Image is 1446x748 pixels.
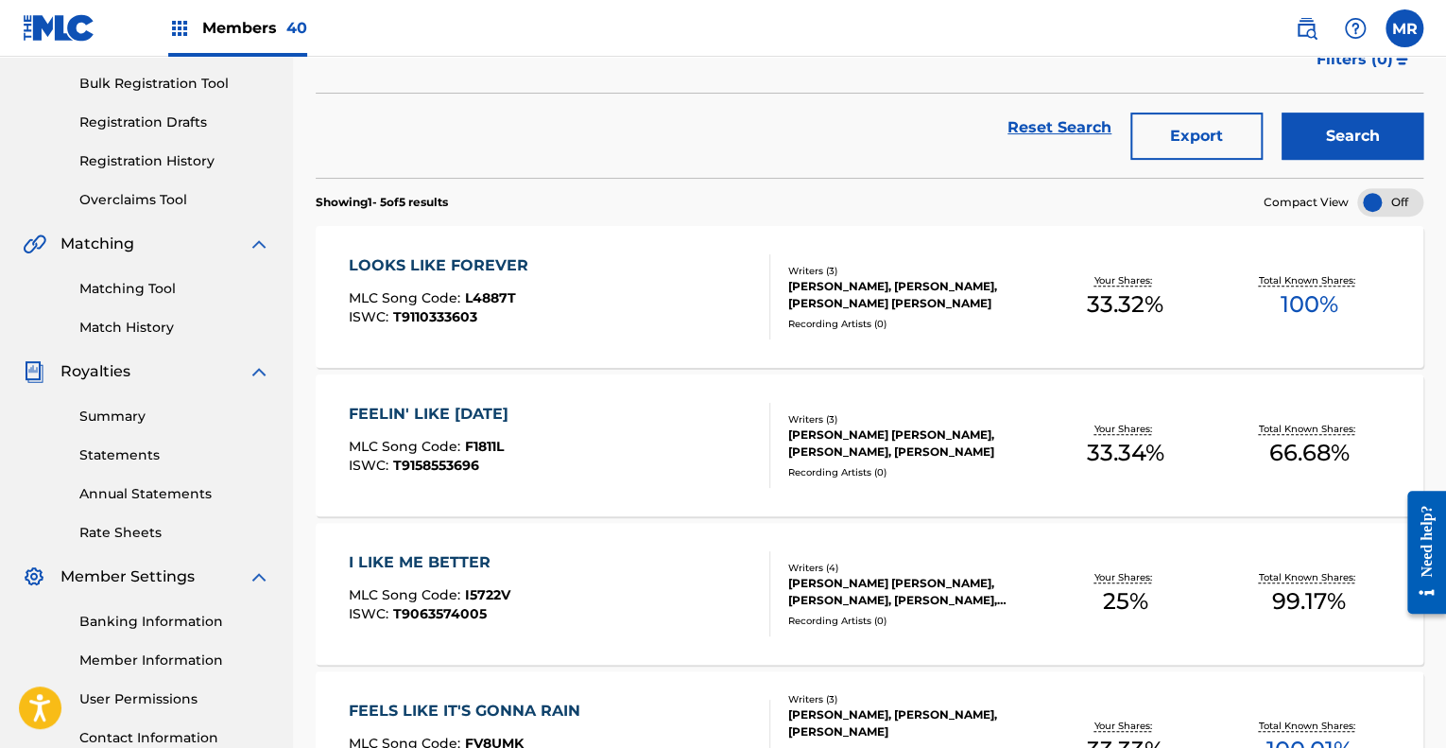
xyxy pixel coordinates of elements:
[79,279,270,299] a: Matching Tool
[1281,287,1338,322] span: 100 %
[349,700,590,722] div: FEELS LIKE IT'S GONNA RAIN
[1259,273,1360,287] p: Total Known Shares:
[1317,48,1393,71] span: Filters ( 0 )
[79,151,270,171] a: Registration History
[788,575,1033,609] div: [PERSON_NAME] [PERSON_NAME], [PERSON_NAME], [PERSON_NAME], [PERSON_NAME]
[248,360,270,383] img: expand
[788,426,1033,461] div: [PERSON_NAME] [PERSON_NAME], [PERSON_NAME], [PERSON_NAME]
[349,308,393,325] span: ISWC :
[1093,273,1156,287] p: Your Shares:
[788,278,1033,312] div: [PERSON_NAME], [PERSON_NAME], [PERSON_NAME] [PERSON_NAME]
[788,412,1033,426] div: Writers ( 3 )
[316,226,1423,368] a: LOOKS LIKE FOREVERMLC Song Code:L4887TISWC:T9110333603Writers (3)[PERSON_NAME], [PERSON_NAME], [P...
[1295,17,1317,40] img: search
[788,561,1033,575] div: Writers ( 4 )
[248,565,270,588] img: expand
[79,612,270,632] a: Banking Information
[79,113,270,132] a: Registration Drafts
[79,523,270,543] a: Rate Sheets
[23,565,45,588] img: Member Settings
[248,233,270,255] img: expand
[79,74,270,94] a: Bulk Registration Tool
[349,457,393,474] span: ISWC :
[1093,570,1156,584] p: Your Shares:
[79,651,270,670] a: Member Information
[1393,476,1446,628] iframe: Resource Center
[1093,422,1156,436] p: Your Shares:
[168,17,191,40] img: Top Rightsholders
[349,605,393,622] span: ISWC :
[1272,584,1346,618] span: 99.17 %
[1086,436,1163,470] span: 33.34 %
[316,194,448,211] p: Showing 1 - 5 of 5 results
[788,317,1033,331] div: Recording Artists ( 0 )
[788,614,1033,628] div: Recording Artists ( 0 )
[1282,113,1423,160] button: Search
[1287,9,1325,47] a: Public Search
[79,728,270,748] a: Contact Information
[60,233,134,255] span: Matching
[465,289,516,306] span: L4887T
[1093,719,1156,733] p: Your Shares:
[79,407,270,426] a: Summary
[202,17,307,39] span: Members
[316,523,1423,665] a: I LIKE ME BETTERMLC Song Code:I5722VISWC:T9063574005Writers (4)[PERSON_NAME] [PERSON_NAME], [PERS...
[788,465,1033,479] div: Recording Artists ( 0 )
[349,586,465,603] span: MLC Song Code :
[1102,584,1147,618] span: 25 %
[1259,719,1360,733] p: Total Known Shares:
[393,308,477,325] span: T9110333603
[60,565,195,588] span: Member Settings
[1394,54,1410,65] img: filter
[60,360,130,383] span: Royalties
[1087,287,1163,322] span: 33.32 %
[393,605,487,622] span: T9063574005
[1259,570,1360,584] p: Total Known Shares:
[79,484,270,504] a: Annual Statements
[79,689,270,709] a: User Permissions
[1336,9,1374,47] div: Help
[23,360,45,383] img: Royalties
[393,457,479,474] span: T9158553696
[316,374,1423,516] a: FEELIN' LIKE [DATE]MLC Song Code:F1811LISWC:T9158553696Writers (3)[PERSON_NAME] [PERSON_NAME], [P...
[1259,422,1360,436] p: Total Known Shares:
[1344,17,1367,40] img: help
[79,445,270,465] a: Statements
[465,586,510,603] span: I5722V
[349,254,538,277] div: LOOKS LIKE FOREVER
[79,318,270,338] a: Match History
[788,692,1033,706] div: Writers ( 3 )
[1305,36,1423,83] button: Filters (0)
[349,289,465,306] span: MLC Song Code :
[1269,436,1350,470] span: 66.68 %
[998,107,1121,148] a: Reset Search
[465,438,504,455] span: F1811L
[1130,113,1263,160] button: Export
[23,14,95,42] img: MLC Logo
[1386,9,1423,47] div: User Menu
[349,438,465,455] span: MLC Song Code :
[23,233,46,255] img: Matching
[286,19,307,37] span: 40
[1264,194,1349,211] span: Compact View
[788,264,1033,278] div: Writers ( 3 )
[79,190,270,210] a: Overclaims Tool
[349,403,518,426] div: FEELIN' LIKE [DATE]
[349,551,510,574] div: I LIKE ME BETTER
[788,706,1033,740] div: [PERSON_NAME], [PERSON_NAME], [PERSON_NAME]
